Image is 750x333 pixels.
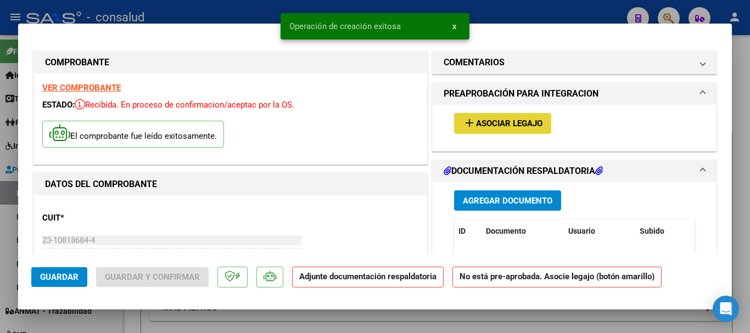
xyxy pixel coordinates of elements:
[452,267,662,288] strong: No está pre-aprobada. Asocie legajo (botón amarillo)
[42,212,155,224] p: CUIT
[568,227,595,235] span: Usuario
[444,16,465,36] button: x
[433,52,716,74] mat-expansion-panel-header: COMENTARIOS
[444,165,603,178] h1: DOCUMENTACIÓN RESPALDATORIA
[463,116,476,129] mat-icon: add
[454,219,482,243] datatable-header-cell: ID
[482,219,564,243] datatable-header-cell: Documento
[635,219,690,243] datatable-header-cell: Subido
[640,227,664,235] span: Subido
[433,105,716,150] div: PREAPROBACIÓN PARA INTEGRACION
[454,190,561,211] button: Agregar Documento
[289,21,401,32] span: Operación de creación exitosa
[40,272,79,282] span: Guardar
[75,100,294,110] span: Recibida. En proceso de confirmacion/aceptac por la OS.
[42,121,224,148] p: El comprobante fue leído exitosamente.
[713,296,739,322] div: Open Intercom Messenger
[690,219,745,243] datatable-header-cell: Acción
[486,227,526,235] span: Documento
[452,21,456,31] span: x
[299,272,436,281] strong: Adjunte documentación respaldatoria
[444,56,505,69] h1: COMENTARIOS
[433,160,716,182] mat-expansion-panel-header: DOCUMENTACIÓN RESPALDATORIA
[476,119,542,129] span: Asociar Legajo
[45,57,109,67] strong: COMPROBANTE
[444,87,598,100] h1: PREAPROBACIÓN PARA INTEGRACION
[105,272,200,282] span: Guardar y Confirmar
[45,179,157,189] strong: DATOS DEL COMPROBANTE
[42,83,121,93] a: VER COMPROBANTE
[564,219,635,243] datatable-header-cell: Usuario
[42,100,75,110] span: ESTADO:
[31,267,87,287] button: Guardar
[433,83,716,105] mat-expansion-panel-header: PREAPROBACIÓN PARA INTEGRACION
[463,196,552,206] span: Agregar Documento
[458,227,466,235] span: ID
[454,113,551,133] button: Asociar Legajo
[96,267,209,287] button: Guardar y Confirmar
